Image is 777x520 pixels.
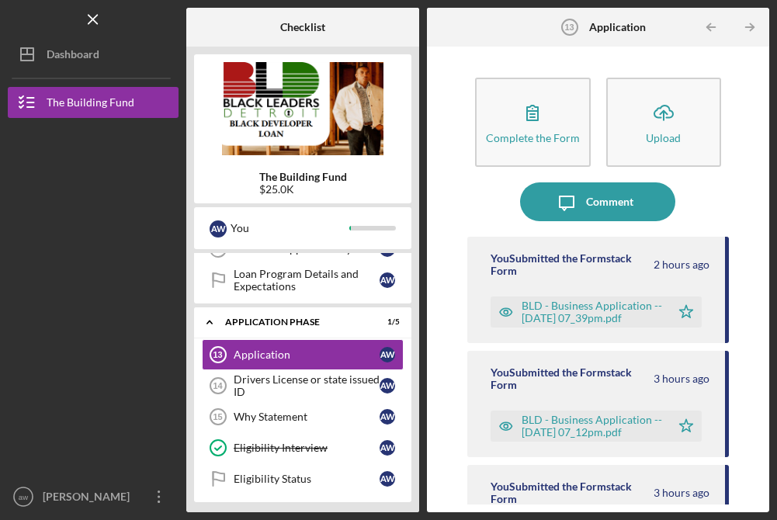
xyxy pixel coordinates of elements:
time: 2025-08-18 23:12 [654,373,709,385]
tspan: 13 [213,350,222,359]
div: BLD - Business Application -- [DATE] 07_12pm.pdf [522,414,663,439]
button: Complete the Form [475,78,590,167]
div: a w [380,272,395,288]
div: You Submitted the Formstack Form [491,252,651,277]
div: a w [210,220,227,237]
div: 1 / 5 [372,317,400,327]
tspan: 14 [213,381,223,390]
tspan: 12 [213,244,223,255]
button: Comment [520,182,675,221]
div: You Submitted the Formstack Form [491,480,651,505]
time: 2025-08-18 23:39 [654,258,709,271]
div: Eligibility Interview [234,442,380,454]
tspan: 13 [564,23,574,32]
a: Eligibility Statusaw [202,463,404,494]
div: a w [380,347,395,362]
div: a w [380,409,395,425]
button: Upload [606,78,721,167]
div: Eligibility Status [234,473,380,485]
div: Upload [646,132,681,144]
a: Loan Program Details and Expectationsaw [202,265,404,296]
div: You [231,215,349,241]
time: 2025-08-18 22:47 [654,487,709,499]
button: The Building Fund [8,87,179,118]
div: The Building Fund [47,87,134,122]
div: Comment [586,182,633,221]
div: BLD - Business Application -- [DATE] 07_39pm.pdf [522,300,663,324]
b: Checklist [280,21,325,33]
div: Drivers License or state issued ID [234,373,380,398]
tspan: 15 [213,412,222,421]
button: BLD - Business Application -- [DATE] 07_39pm.pdf [491,296,702,328]
a: 14Drivers License or state issued IDaw [202,370,404,401]
button: aw[PERSON_NAME] [8,481,179,512]
div: You Submitted the Formstack Form [491,366,651,391]
button: BLD - Business Application -- [DATE] 07_12pm.pdf [491,411,702,442]
a: Eligibility Interviewaw [202,432,404,463]
button: Dashboard [8,39,179,70]
div: Why Statement [234,411,380,423]
div: Application [234,348,380,361]
div: [PERSON_NAME] [39,481,140,516]
div: Complete the Form [486,132,580,144]
a: 15Why Statementaw [202,401,404,432]
div: Application Phase [225,317,361,327]
a: 13Applicationaw [202,339,404,370]
b: The Building Fund [259,171,347,183]
text: aw [19,493,28,501]
div: Loan Program Details and Expectations [234,268,380,293]
div: a w [380,471,395,487]
div: a w [380,378,395,393]
b: Application [589,21,646,33]
div: a w [380,440,395,456]
div: Dashboard [47,39,99,74]
div: $25.0K [259,183,347,196]
img: Product logo [194,62,411,155]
